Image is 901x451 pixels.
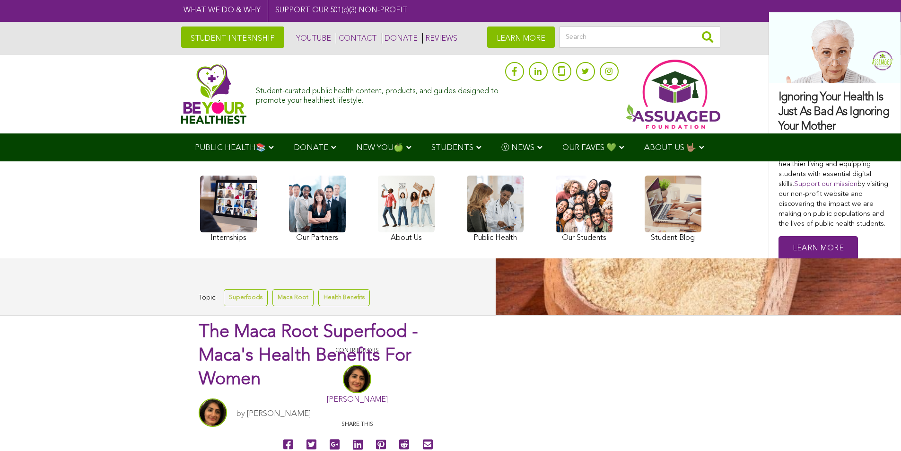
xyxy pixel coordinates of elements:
img: glassdoor [558,66,565,76]
span: Topic: [199,292,217,304]
span: STUDENTS [431,144,473,152]
img: Sitara Darvish [199,398,227,427]
a: REVIEWS [422,33,457,44]
a: YOUTUBE [294,33,331,44]
a: STUDENT INTERNSHIP [181,27,284,48]
img: Assuaged [181,64,247,124]
a: Learn More [779,236,858,261]
a: Health Benefits [318,289,370,306]
input: Search [560,27,720,48]
span: ABOUT US 🤟🏽 [644,144,696,152]
span: PUBLIC HEALTH📚 [195,144,266,152]
iframe: Chat Widget [854,406,901,451]
a: Superfoods [224,289,268,306]
a: Maca Root [272,289,314,306]
span: The Maca Root Superfood - Maca's Health Benefits For Women [199,323,418,389]
a: [PERSON_NAME] [247,410,311,418]
a: CONTACT [336,33,377,44]
span: NEW YOU🍏 [356,144,403,152]
a: DONATE [382,33,418,44]
span: Ⓥ NEWS [501,144,534,152]
div: Student-curated public health content, products, and guides designed to promote your healthiest l... [256,82,500,105]
img: Assuaged App [626,60,720,129]
span: DONATE [294,144,328,152]
span: by [236,410,245,418]
span: OUR FAVES 💚 [562,144,616,152]
a: LEARN MORE [487,27,555,48]
div: Navigation Menu [181,133,720,161]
